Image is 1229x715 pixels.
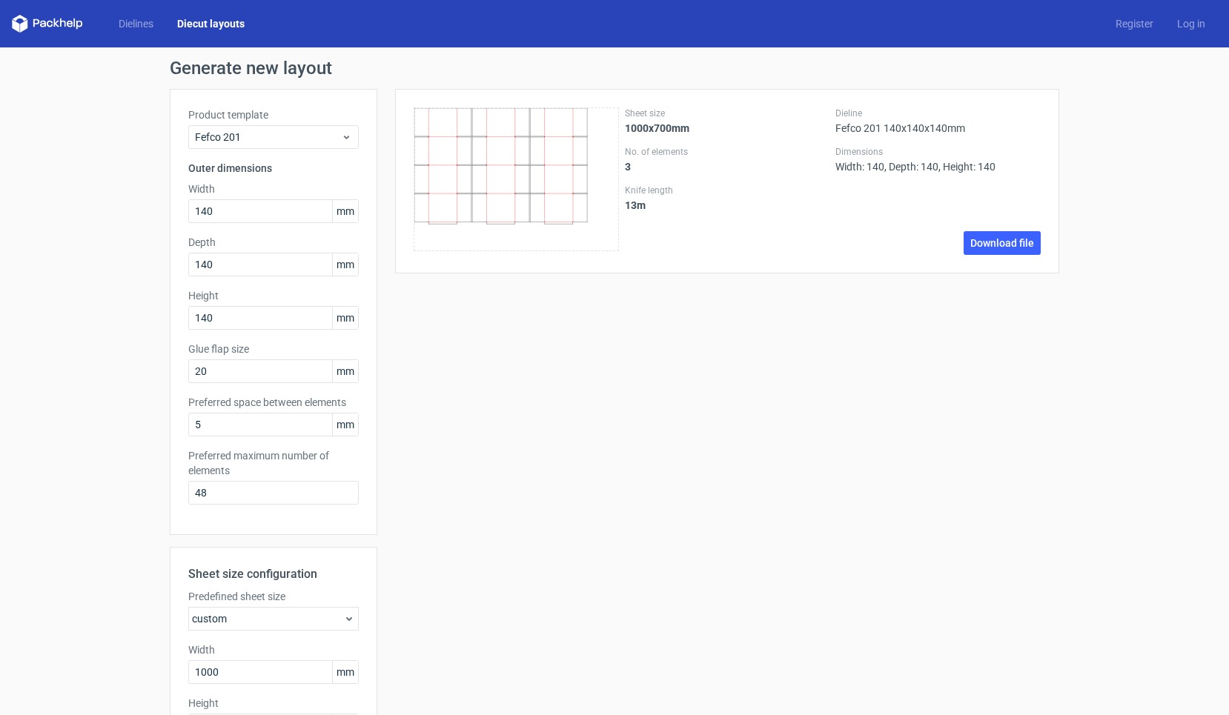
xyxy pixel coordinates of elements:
[1104,16,1165,31] a: Register
[625,161,631,173] strong: 3
[188,395,359,410] label: Preferred space between elements
[964,231,1041,255] a: Download file
[188,182,359,196] label: Width
[188,660,359,684] input: custom
[835,107,1041,134] div: Fefco 201 140x140x140mm
[332,307,358,329] span: mm
[195,130,341,144] span: Fefco 201
[188,696,359,711] label: Height
[332,661,358,683] span: mm
[625,199,646,211] strong: 13 m
[1165,16,1217,31] a: Log in
[332,200,358,222] span: mm
[188,288,359,303] label: Height
[188,448,359,478] label: Preferred maximum number of elements
[188,607,359,631] div: custom
[188,642,359,657] label: Width
[188,107,359,122] label: Product template
[188,161,359,176] h3: Outer dimensions
[188,589,359,604] label: Predefined sheet size
[332,413,358,436] span: mm
[188,565,359,583] h2: Sheet size configuration
[835,146,1041,158] label: Dimensions
[107,16,165,31] a: Dielines
[165,16,256,31] a: Diecut layouts
[835,107,1041,119] label: Dieline
[332,253,358,276] span: mm
[625,184,830,196] label: Knife length
[188,342,359,356] label: Glue flap size
[332,360,358,382] span: mm
[625,122,689,134] strong: 1000x700mm
[625,107,830,119] label: Sheet size
[188,235,359,250] label: Depth
[835,146,1041,173] div: Width: 140, Depth: 140, Height: 140
[170,59,1059,77] h1: Generate new layout
[625,146,830,158] label: No. of elements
